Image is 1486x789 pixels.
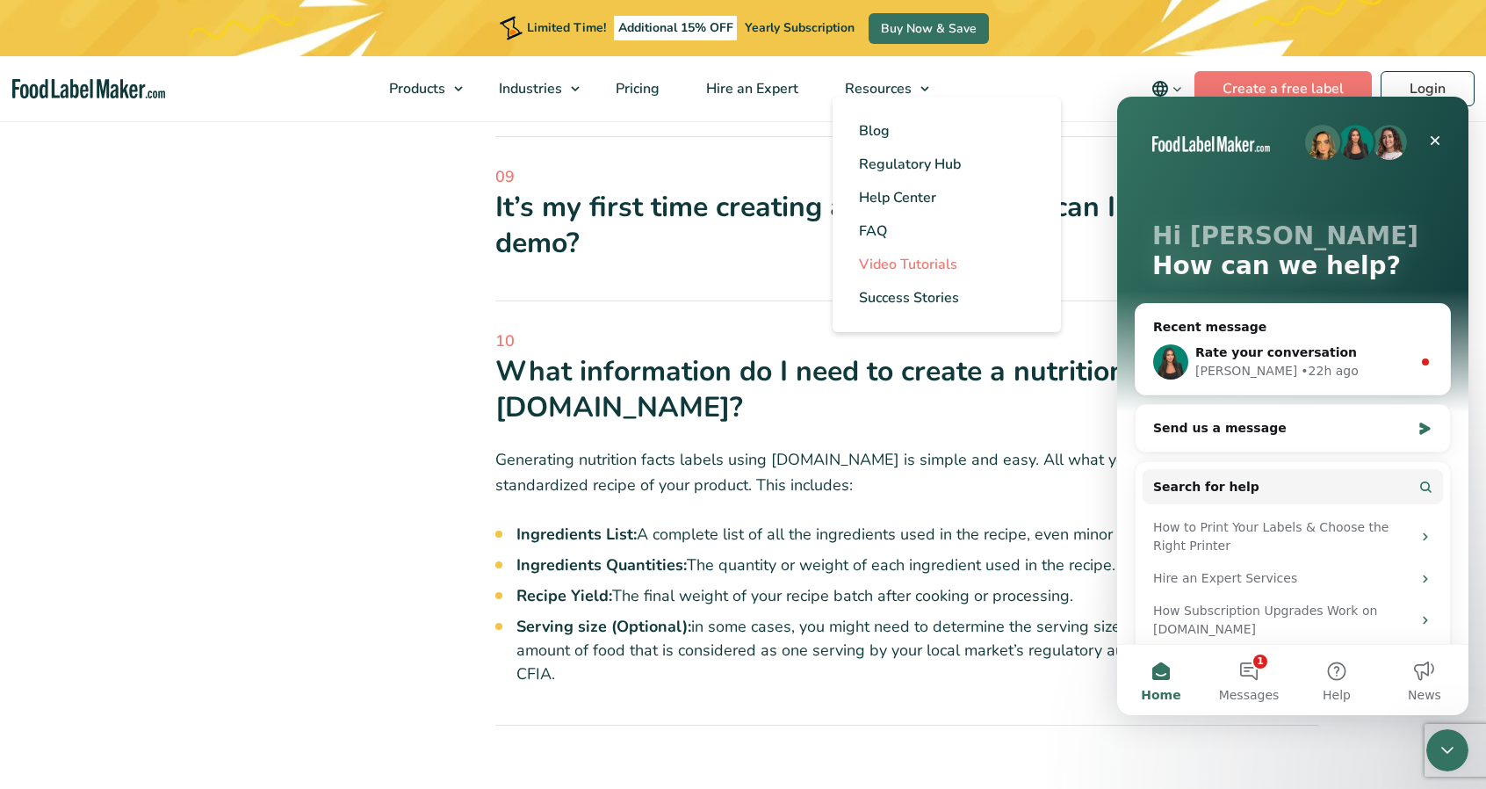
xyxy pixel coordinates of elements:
[683,56,818,121] a: Hire an Expert
[516,524,637,545] strong: Ingredients List:
[516,616,691,637] strong: Serving size (Optional):
[859,188,936,207] span: Help Center
[494,79,564,98] span: Industries
[822,56,938,121] a: Resources
[1194,71,1372,106] a: Create a free label
[833,181,1061,214] a: Help Center
[614,16,738,40] span: Additional 15% OFF
[859,255,957,274] span: Video Tutorials
[1381,71,1475,106] a: Login
[833,214,1061,248] a: FAQ
[384,79,447,98] span: Products
[516,554,1319,577] li: The quantity or weight of each ingredient used in the recipe.
[840,79,913,98] span: Resources
[1117,97,1468,715] iframe: Intercom live chat
[610,79,661,98] span: Pricing
[593,56,679,121] a: Pricing
[495,353,1319,426] div: What information do I need to create a nutrition label using [DOMAIN_NAME]?
[833,114,1061,148] a: Blog
[516,615,1319,686] li: in some cases, you might need to determine the serving size of your product. This is the amount o...
[495,329,1319,353] span: 10
[495,189,1319,262] div: It’s my first time creating a nutrition label, can I get a quick demo?
[859,221,887,241] span: FAQ
[516,523,1319,547] li: A complete list of all the ingredients used in the recipe, even minor ones.
[366,56,472,121] a: Products
[1426,729,1468,771] iframe: Intercom live chat
[495,329,1319,426] a: 10 What information do I need to create a nutrition label using [DOMAIN_NAME]?
[476,56,588,121] a: Industries
[859,121,890,141] span: Blog
[516,584,1319,608] li: The final weight of your recipe batch after cooking or processing.
[859,288,959,308] span: Success Stories
[495,165,1319,262] a: 09 It’s my first time creating a nutrition label, can I get a quick demo?
[516,585,612,606] strong: Recipe Yield:
[833,281,1061,315] a: Success Stories
[833,248,1061,281] a: Video Tutorials
[516,554,687,575] strong: Ingredients Quantities:
[701,79,800,98] span: Hire an Expert
[745,19,855,36] span: Yearly Subscription
[859,155,961,174] span: Regulatory Hub
[495,447,1319,498] p: Generating nutrition facts labels using [DOMAIN_NAME] is simple and easy. All what you would need...
[833,148,1061,181] a: Regulatory Hub
[869,13,989,44] a: Buy Now & Save
[527,19,606,36] span: Limited Time!
[495,165,1319,189] span: 09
